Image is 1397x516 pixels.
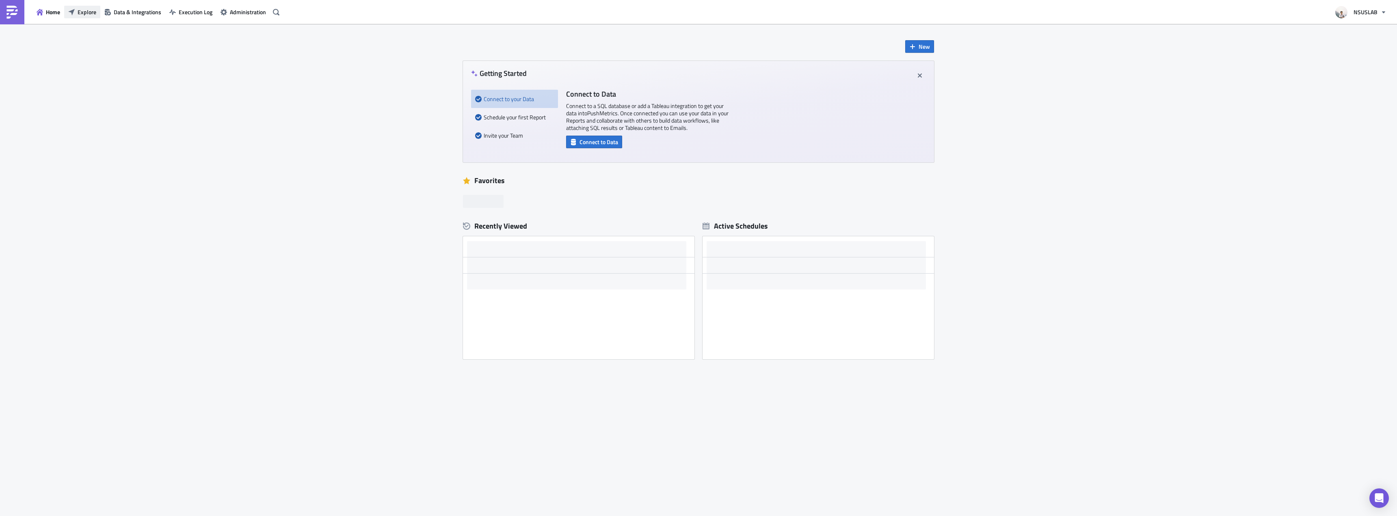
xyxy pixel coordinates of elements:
[475,108,554,126] div: Schedule your first Report
[475,90,554,108] div: Connect to your Data
[1354,8,1378,16] span: NSUSLAB
[919,42,930,51] span: New
[230,8,266,16] span: Administration
[179,8,212,16] span: Execution Log
[566,90,729,98] h4: Connect to Data
[32,6,64,18] button: Home
[566,137,622,145] a: Connect to Data
[905,40,934,53] button: New
[165,6,216,18] button: Execution Log
[78,8,96,16] span: Explore
[580,138,618,146] span: Connect to Data
[64,6,100,18] button: Explore
[1334,5,1348,19] img: Avatar
[463,220,694,232] div: Recently Viewed
[216,6,270,18] button: Administration
[46,8,60,16] span: Home
[100,6,165,18] button: Data & Integrations
[463,175,934,187] div: Favorites
[6,6,19,19] img: PushMetrics
[475,126,554,145] div: Invite your Team
[471,69,527,78] h4: Getting Started
[1369,488,1389,508] div: Open Intercom Messenger
[1330,3,1391,21] button: NSUSLAB
[703,221,768,231] div: Active Schedules
[566,102,729,132] p: Connect to a SQL database or add a Tableau integration to get your data into PushMetrics . Once c...
[114,8,161,16] span: Data & Integrations
[566,136,622,148] button: Connect to Data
